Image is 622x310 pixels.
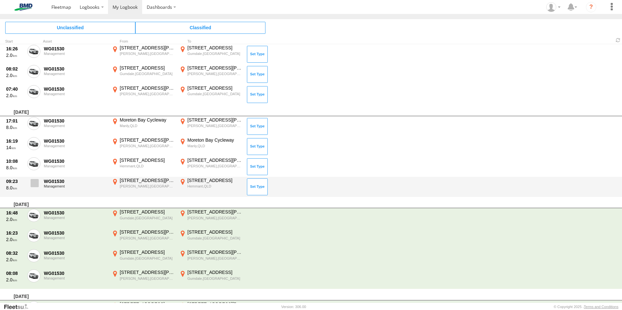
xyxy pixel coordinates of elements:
div: [STREET_ADDRESS][PERSON_NAME] [187,65,242,71]
div: [STREET_ADDRESS][PERSON_NAME] [120,229,175,235]
div: 2.0 [6,93,24,98]
label: Click to View Event Location [111,177,176,196]
div: [PERSON_NAME],[GEOGRAPHIC_DATA] [120,51,175,56]
div: [PERSON_NAME],[GEOGRAPHIC_DATA] [120,236,175,240]
div: 16:26 [6,46,24,52]
div: [STREET_ADDRESS][PERSON_NAME] [187,249,242,255]
a: Terms and Conditions [584,305,618,309]
div: [STREET_ADDRESS] [187,45,242,51]
div: Gumdale,[GEOGRAPHIC_DATA] [187,276,242,281]
img: bmd-logo.svg [7,4,40,11]
div: [STREET_ADDRESS][PERSON_NAME] [187,209,242,215]
div: [PERSON_NAME],[GEOGRAPHIC_DATA] [120,144,175,148]
div: [STREET_ADDRESS][PERSON_NAME] [187,157,242,163]
button: Click to Set [247,118,268,135]
a: Visit our Website [4,304,34,310]
div: 16:23 [6,230,24,236]
div: 2.0 [6,237,24,242]
div: WG01530 [44,46,107,52]
label: Click to View Event Location [178,177,243,196]
button: Click to Set [247,158,268,175]
label: Click to View Event Location [111,229,176,248]
div: [STREET_ADDRESS] [187,229,242,235]
div: © Copyright 2025 - [554,305,618,309]
div: 07:40 [6,86,24,92]
label: Click to View Event Location [178,117,243,136]
span: Refresh [614,37,622,43]
div: WG01530 [44,178,107,184]
div: [STREET_ADDRESS] [187,85,242,91]
div: 10:08 [6,158,24,164]
div: 2.0 [6,257,24,263]
div: Management [44,184,107,188]
div: WG01530 [44,270,107,276]
div: [STREET_ADDRESS][PERSON_NAME] [120,177,175,183]
div: Gumdale,[GEOGRAPHIC_DATA] [187,236,242,240]
label: Click to View Event Location [178,65,243,84]
div: 16:19 [6,138,24,144]
div: 08:32 [6,250,24,256]
label: Click to View Event Location [111,269,176,288]
div: [STREET_ADDRESS][PERSON_NAME] [187,117,242,123]
div: WG01530 [44,210,107,216]
div: [STREET_ADDRESS] [120,157,175,163]
div: Management [44,124,107,128]
div: 09:39 [6,302,24,308]
label: Click to View Event Location [178,269,243,288]
div: 14 [6,145,24,150]
div: [STREET_ADDRESS][PERSON_NAME] [120,85,175,91]
div: WG01530 [44,158,107,164]
button: Click to Set [247,138,268,155]
div: From [111,40,176,43]
div: 08:02 [6,66,24,72]
div: 8.0 [6,124,24,130]
div: 08:08 [6,270,24,276]
div: Gumdale,[GEOGRAPHIC_DATA] [120,71,175,76]
div: Management [44,72,107,76]
div: [PERSON_NAME],[GEOGRAPHIC_DATA] [187,216,242,220]
div: Manly,QLD [120,123,175,128]
div: Management [44,216,107,220]
label: Click to View Event Location [178,157,243,176]
div: [PERSON_NAME],[GEOGRAPHIC_DATA] [120,276,175,281]
div: Dan Cahill [544,2,563,12]
label: Click to View Event Location [111,157,176,176]
div: Management [44,92,107,96]
label: Click to View Event Location [178,45,243,64]
span: Click to view Unclassified Trips [5,22,135,33]
div: 16:48 [6,210,24,216]
label: Click to View Event Location [111,137,176,156]
label: Click to View Event Location [111,45,176,64]
button: Click to Set [247,86,268,103]
label: Click to View Event Location [111,85,176,104]
div: Hemmant,QLD [187,184,242,188]
div: [STREET_ADDRESS] [120,209,175,215]
div: [PERSON_NAME],[GEOGRAPHIC_DATA] [187,164,242,168]
div: 2.0 [6,52,24,58]
div: Management [44,276,107,280]
label: Click to View Event Location [178,209,243,228]
div: WG01530 [44,250,107,256]
div: Moreton Bay Cycleway [120,117,175,123]
div: [STREET_ADDRESS][PERSON_NAME] [120,137,175,143]
div: [PERSON_NAME],[GEOGRAPHIC_DATA] [187,256,242,261]
div: [STREET_ADDRESS] [187,177,242,183]
div: 8.0 [6,185,24,191]
span: Click to view Classified Trips [135,22,265,33]
div: Moreton Bay Cycleway [187,137,242,143]
div: [PERSON_NAME],[GEOGRAPHIC_DATA] [120,92,175,96]
div: Gumdale,[GEOGRAPHIC_DATA] [120,216,175,220]
div: [STREET_ADDRESS] [120,65,175,71]
div: [STREET_ADDRESS] [120,301,175,307]
div: Version: 306.00 [281,305,306,309]
div: [PERSON_NAME],[GEOGRAPHIC_DATA] [187,123,242,128]
div: 8.0 [6,165,24,171]
label: Click to View Event Location [178,137,243,156]
button: Click to Set [247,46,268,63]
div: Gumdale,[GEOGRAPHIC_DATA] [120,256,175,261]
label: Click to View Event Location [111,117,176,136]
div: Asset [43,40,108,43]
div: Gumdale,[GEOGRAPHIC_DATA] [187,92,242,96]
button: Click to Set [247,178,268,195]
div: Hemmant,QLD [120,164,175,168]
